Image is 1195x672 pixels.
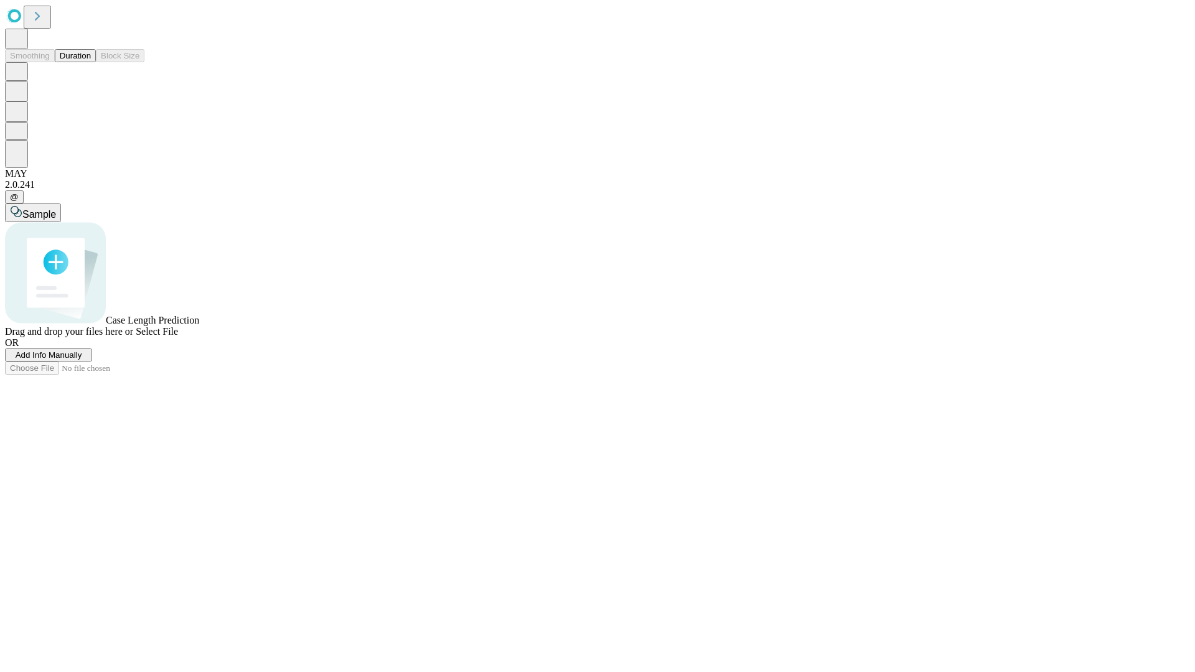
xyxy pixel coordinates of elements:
[96,49,144,62] button: Block Size
[5,348,92,362] button: Add Info Manually
[5,49,55,62] button: Smoothing
[5,203,61,222] button: Sample
[5,326,133,337] span: Drag and drop your files here or
[55,49,96,62] button: Duration
[22,209,56,220] span: Sample
[16,350,82,360] span: Add Info Manually
[5,337,19,348] span: OR
[5,168,1190,179] div: MAY
[106,315,199,325] span: Case Length Prediction
[5,179,1190,190] div: 2.0.241
[5,190,24,203] button: @
[10,192,19,202] span: @
[136,326,178,337] span: Select File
